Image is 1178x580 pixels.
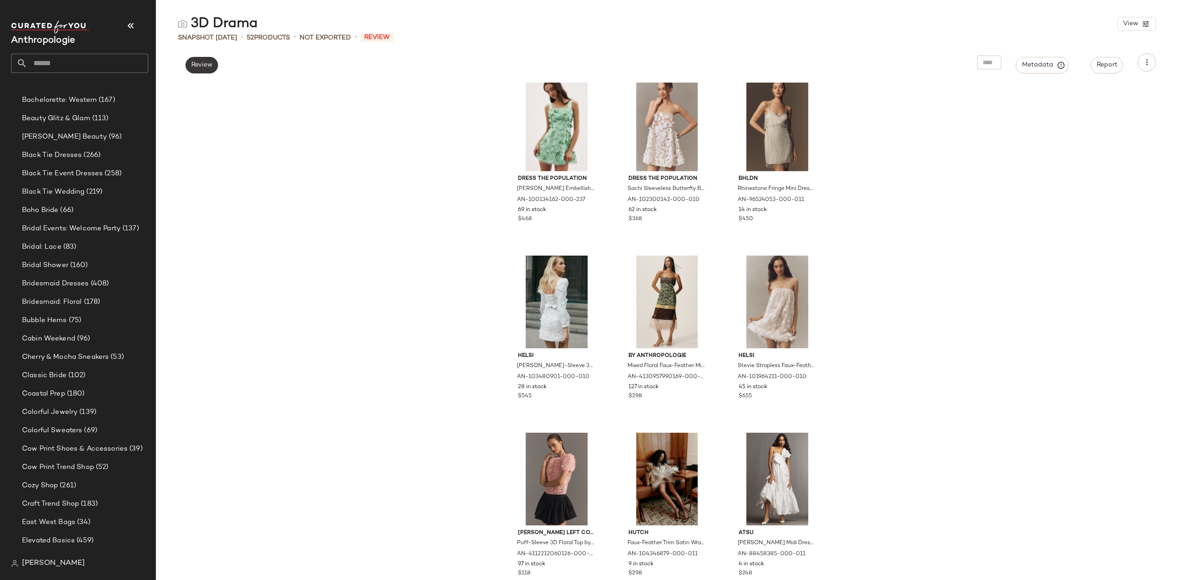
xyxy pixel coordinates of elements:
[11,21,89,33] img: cfy_white_logo.C9jOOHJF.svg
[517,185,595,193] span: [PERSON_NAME] Embellished Fit & Flare Mini Dress by Dress The Population in Green, Women's, Size:...
[517,362,595,370] span: [PERSON_NAME]-Sleeve 3D Floral Mini Dress by [PERSON_NAME] in White, Women's, Size: Large, Polyes...
[628,539,705,547] span: Faux-Feather Trim Satin Wrap Mini Dress by Hutch in Ivory, Women's, Size: Medium, Polyester/Satin...
[738,185,815,193] span: Rhinestone Fringe Mini Dress by BHLDN in Ivory, Women's, Size: XL, Polyester/Spandex at Anthropol...
[518,352,595,360] span: Helsi
[82,425,97,436] span: (69)
[68,260,88,271] span: (160)
[628,550,698,558] span: AN-104346879-000-011
[22,558,85,569] span: [PERSON_NAME]
[22,242,61,252] span: Bridal: Lace
[355,32,357,43] span: •
[300,33,351,43] span: Not Exported
[58,480,76,491] span: (261)
[739,175,816,183] span: BHLDN
[628,215,642,223] span: $368
[178,19,187,28] img: svg%3e
[22,480,58,491] span: Cozy Shop
[738,373,806,381] span: AN-101964211-000-010
[517,539,595,547] span: Puff-Sleeve 3D Floral Top by [PERSON_NAME] Left Coast in Pink, Women's, Size: Large, Polyester at...
[247,34,254,41] span: 52
[22,297,82,307] span: Bridesmaid: Floral
[22,150,82,161] span: Black Tie Dresses
[75,517,91,528] span: (34)
[89,279,109,289] span: (408)
[628,383,659,391] span: 127 in stock
[517,550,595,558] span: AN-4112212060126-000-066
[22,425,82,436] span: Colorful Sweaters
[22,554,82,564] span: Embellished Bride
[1016,57,1069,73] button: Metadata
[22,517,75,528] span: East West Bags
[22,168,103,179] span: Black Tie Event Dresses
[739,206,767,214] span: 14 in stock
[128,444,143,454] span: (39)
[82,297,100,307] span: (178)
[1122,20,1138,28] span: View
[518,175,595,183] span: Dress The Population
[738,196,804,204] span: AN-96524053-000-011
[628,196,700,204] span: AN-102300142-000-010
[628,352,706,360] span: By Anthropologie
[121,223,139,234] span: (137)
[621,256,713,348] img: 4130957990169_038_b
[82,150,100,161] span: (266)
[518,569,530,578] span: $118
[628,373,705,381] span: AN-4130957990169-000-038
[1022,61,1063,69] span: Metadata
[11,560,18,567] img: svg%3e
[22,444,128,454] span: Cow Print Shoes & Accessories
[628,569,642,578] span: $298
[1091,57,1123,73] button: Report
[109,352,124,362] span: (53)
[191,61,212,69] span: Review
[22,462,94,473] span: Cow Print Trend Shop
[628,529,706,537] span: Hutch
[621,433,713,525] img: 104346879_011_d10
[67,315,82,326] span: (75)
[75,334,90,344] span: (96)
[22,535,75,546] span: Elevated Basics
[1096,61,1117,69] span: Report
[78,407,96,418] span: (139)
[518,529,595,537] span: [PERSON_NAME] Left Coast
[75,535,94,546] span: (459)
[739,529,816,537] span: Atsu
[361,33,394,42] span: Review
[517,373,589,381] span: AN-103480901-000-010
[241,32,243,43] span: •
[58,205,73,216] span: (66)
[67,370,86,381] span: (102)
[511,256,603,348] img: 103480901_010_b
[22,389,65,399] span: Coastal Prep
[518,392,532,401] span: $545
[84,187,102,197] span: (219)
[22,260,68,271] span: Bridal Shower
[517,196,585,204] span: AN-100134162-000-237
[178,15,258,33] div: 3D Drama
[22,370,67,381] span: Classic Bride
[739,392,752,401] span: $655
[61,242,77,252] span: (83)
[11,36,75,45] span: Current Company Name
[518,206,546,214] span: 69 in stock
[22,223,121,234] span: Bridal Events: Welcome Party
[511,433,603,525] img: 4112212060126_066_b
[79,499,98,509] span: (183)
[738,539,815,547] span: [PERSON_NAME] Midi Dress by [PERSON_NAME] in Ivory, Women's, Size: 3 X, Polyester at Anthropologie
[739,215,753,223] span: $450
[107,132,122,142] span: (96)
[94,462,109,473] span: (52)
[22,499,79,509] span: Craft Trend Shop
[22,95,97,106] span: Bachelorette: Western
[22,279,89,289] span: Bridesmaid Dresses
[22,334,75,344] span: Cabin Weekend
[731,433,823,525] img: 88458385_011_b
[22,407,78,418] span: Colorful Jewelry
[628,175,706,183] span: Dress The Population
[65,389,85,399] span: (180)
[82,554,97,564] span: (47)
[185,57,218,73] button: Review
[103,168,122,179] span: (258)
[178,33,237,43] span: Snapshot [DATE]
[1117,17,1156,31] button: View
